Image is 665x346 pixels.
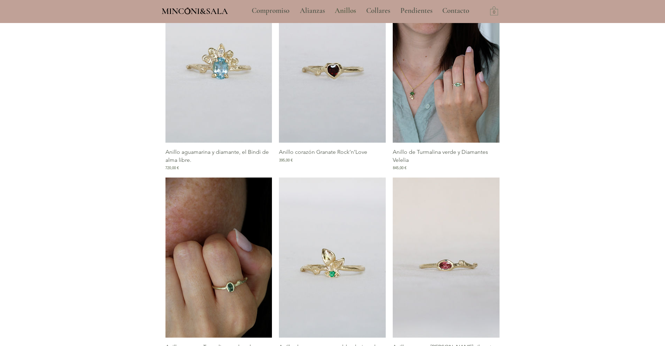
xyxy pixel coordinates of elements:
span: 845,00 € [393,165,406,171]
a: Anillo de oro con esmeralda y hojas [279,178,386,338]
a: Compromiso [246,2,295,20]
a: Anillo corazón Granate Rock’n’Love395,00 € [279,148,386,171]
a: Alianzas [295,2,330,20]
text: 0 [493,10,495,15]
a: MINCONI&SALA [162,5,228,16]
a: Anillo aguamarina y diamante, el Bindi de alma libre.720,00 € [165,148,272,171]
span: 395,00 € [279,158,293,163]
p: Anillo aguamarina y diamante, el Bindi de alma libre. [165,148,272,164]
a: Collares [361,2,395,20]
p: Pendientes [397,2,436,20]
p: Anillo corazón Granate Rock’n’Love [279,148,367,156]
span: 720,00 € [165,165,179,171]
a: Anillo de Turmalina verde y Diamantes Velelia845,00 € [393,148,500,171]
span: MINCONI&SALA [162,6,228,16]
a: Anillos [330,2,361,20]
p: Anillo de Turmalina verde y Diamantes Velelia [393,148,500,164]
nav: Sitio [233,2,488,20]
p: Anillos [331,2,360,20]
a: Contacto [437,2,475,20]
p: Contacto [439,2,473,20]
a: Carrito con 0 ítems [490,6,498,15]
p: Compromiso [248,2,293,20]
img: Minconi Sala [185,7,191,14]
p: Alianzas [296,2,328,20]
a: ani,lo en oro y turmalina rosa [393,178,500,338]
a: Anillo en oro y Turmalina verde selva Apsará [165,178,272,338]
p: Collares [363,2,394,20]
a: Pendientes [395,2,437,20]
